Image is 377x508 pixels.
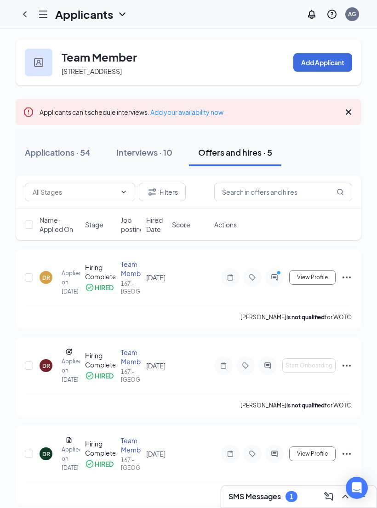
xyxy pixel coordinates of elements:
div: 167 - [GEOGRAPHIC_DATA] [121,368,141,384]
svg: Ellipses [341,448,352,459]
span: [DATE] [146,361,166,370]
div: Hiring Complete [85,263,115,281]
input: Search in offers and hires [214,183,352,201]
button: ComposeMessage [321,489,336,504]
svg: CheckmarkCircle [85,283,94,292]
svg: ChevronDown [117,9,128,20]
div: Team Member [121,260,141,278]
svg: ChevronUp [340,491,351,502]
b: is not qualified [286,314,325,321]
button: View Profile [289,446,336,461]
button: Start Onboarding [282,358,336,373]
button: View Profile [289,270,336,285]
svg: CheckmarkCircle [85,371,94,380]
div: Offers and hires · 5 [198,147,272,158]
svg: Tag [247,450,258,457]
div: DR [42,274,50,282]
svg: Note [218,362,229,369]
svg: Notifications [306,9,317,20]
p: [PERSON_NAME] for WOTC. [240,313,352,321]
svg: Note [225,450,236,457]
svg: QuestionInfo [326,9,337,20]
div: Hiring Complete [85,351,115,369]
img: user icon [34,58,43,67]
svg: Reapply [65,348,73,356]
div: Hiring Complete [85,439,115,457]
svg: Document [65,436,73,444]
div: AG [348,10,356,18]
span: Hired Date [146,215,166,234]
div: DR [42,362,50,370]
svg: PrimaryDot [274,270,286,277]
svg: Cross [343,107,354,118]
input: All Stages [33,187,116,197]
svg: MagnifyingGlass [337,188,344,196]
span: Job posting [121,215,144,234]
svg: Ellipses [341,360,352,371]
svg: Ellipses [341,272,352,283]
div: HIRED [95,371,114,380]
h1: Applicants [55,6,113,22]
div: 167 - [GEOGRAPHIC_DATA] [121,280,141,295]
svg: Filter [147,186,158,198]
b: is not qualified [286,402,325,409]
svg: ActiveChat [269,274,280,281]
div: Interviews · 10 [116,147,172,158]
button: ChevronUp [338,489,353,504]
div: HIRED [95,459,114,468]
svg: Hamburger [38,9,49,20]
button: Add Applicant [293,53,352,72]
span: Actions [214,220,237,229]
span: [STREET_ADDRESS] [62,67,122,75]
span: Stage [85,220,103,229]
div: 167 - [GEOGRAPHIC_DATA] [121,456,141,472]
h3: Team Member [62,49,137,65]
h3: SMS Messages [228,491,281,502]
div: DR [42,450,50,458]
span: Score [172,220,190,229]
svg: CheckmarkCircle [85,459,94,468]
div: 1 [290,493,293,501]
span: Applicants can't schedule interviews. [40,108,223,116]
div: Team Member [121,348,141,366]
button: Filter Filters [139,183,186,201]
span: Start Onboarding [286,362,332,369]
svg: Tag [247,274,258,281]
div: Open Intercom Messenger [346,477,368,499]
svg: ComposeMessage [323,491,334,502]
span: [DATE] [146,450,166,458]
svg: Error [23,107,34,118]
svg: ChevronDown [120,188,127,196]
span: View Profile [297,274,328,281]
p: [PERSON_NAME] for WOTC. [240,401,352,409]
div: HIRED [95,283,114,292]
svg: ActiveChat [262,362,273,369]
svg: Tag [240,362,251,369]
a: Add your availability now [150,108,223,116]
span: View Profile [297,451,328,457]
span: [DATE] [146,273,166,282]
svg: ActiveChat [269,450,280,457]
svg: ChevronLeft [19,9,30,20]
span: Name · Applied On [40,215,80,234]
svg: Note [225,274,236,281]
div: Applications · 54 [25,147,91,158]
div: Team Member [121,436,141,454]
